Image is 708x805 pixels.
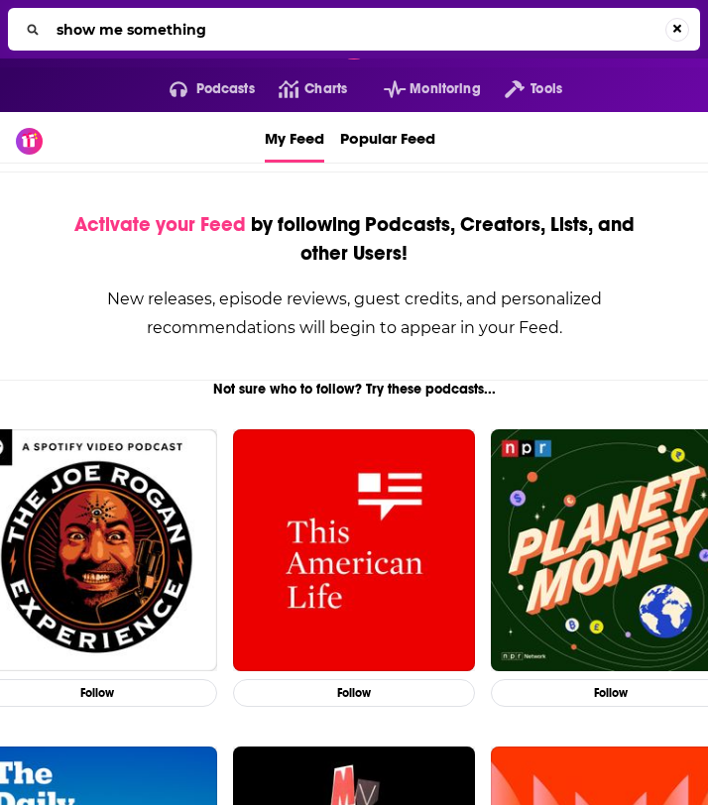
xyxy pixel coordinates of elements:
span: Charts [304,75,347,103]
button: open menu [481,73,562,105]
button: Follow [233,679,474,708]
span: Popular Feed [340,116,435,160]
span: Podcasts [196,75,255,103]
span: Monitoring [410,75,480,103]
img: This American Life [233,429,474,670]
span: My Feed [265,116,324,160]
input: Search... [49,14,665,46]
a: Charts [255,73,347,105]
span: Tools [531,75,562,103]
button: open menu [360,73,481,105]
a: Popular Feed [340,112,435,163]
button: open menu [146,73,255,105]
span: Activate your Feed [74,212,246,237]
div: New releases, episode reviews, guest credits, and personalized recommendations will begin to appe... [49,285,659,342]
div: Search... [8,8,700,51]
div: by following Podcasts, Creators, Lists, and other Users! [49,210,659,268]
a: My Feed [265,112,324,163]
